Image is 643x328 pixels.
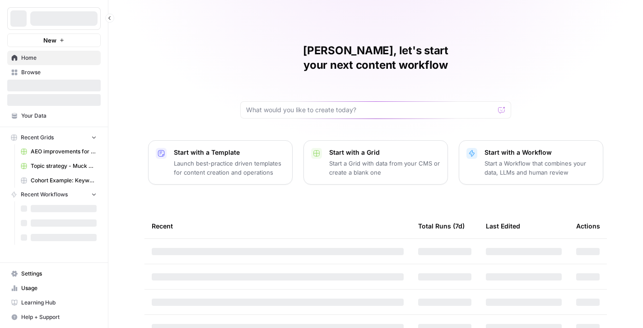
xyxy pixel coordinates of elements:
a: Browse [7,65,101,80]
span: Browse [21,68,97,76]
span: Recent Grids [21,133,54,142]
input: What would you like to create today? [246,105,494,114]
p: Start a Workflow that combines your data, LLMs and human review [485,159,596,177]
p: Start a Grid with data from your CMS or create a blank one [329,159,440,177]
p: Launch best-practice driven templates for content creation and operations [174,159,285,177]
span: Settings [21,270,97,278]
p: Start with a Grid [329,148,440,157]
a: Your Data [7,109,101,123]
a: Home [7,51,101,65]
h1: [PERSON_NAME], let's start your next content workflow [240,43,511,72]
button: Recent Grids [7,131,101,144]
a: Usage [7,281,101,295]
a: Cohort Example: Keyword -> Outline -> Article (Rob M_2) [17,173,101,188]
span: Usage [21,284,97,292]
button: Start with a GridStart a Grid with data from your CMS or create a blank one [303,140,448,185]
p: Start with a Workflow [485,148,596,157]
p: Start with a Template [174,148,285,157]
a: Settings [7,266,101,281]
span: AEO improvements for Muck Rack Guides [31,147,97,156]
span: Help + Support [21,313,97,321]
span: Your Data [21,112,97,120]
a: Learning Hub [7,295,101,310]
button: Recent Workflows [7,188,101,201]
span: Home [21,54,97,62]
span: Recent Workflows [21,190,68,199]
div: Last Edited [486,214,520,238]
button: New [7,33,101,47]
a: Topic strategy - Muck Rack [17,159,101,173]
div: Total Runs (7d) [418,214,465,238]
button: Help + Support [7,310,101,324]
div: Actions [576,214,600,238]
button: Start with a WorkflowStart a Workflow that combines your data, LLMs and human review [459,140,603,185]
span: Cohort Example: Keyword -> Outline -> Article (Rob M_2) [31,176,97,185]
span: New [43,36,56,45]
button: Start with a TemplateLaunch best-practice driven templates for content creation and operations [148,140,293,185]
a: AEO improvements for Muck Rack Guides [17,144,101,159]
span: Topic strategy - Muck Rack [31,162,97,170]
div: Recent [152,214,404,238]
span: Learning Hub [21,299,97,307]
